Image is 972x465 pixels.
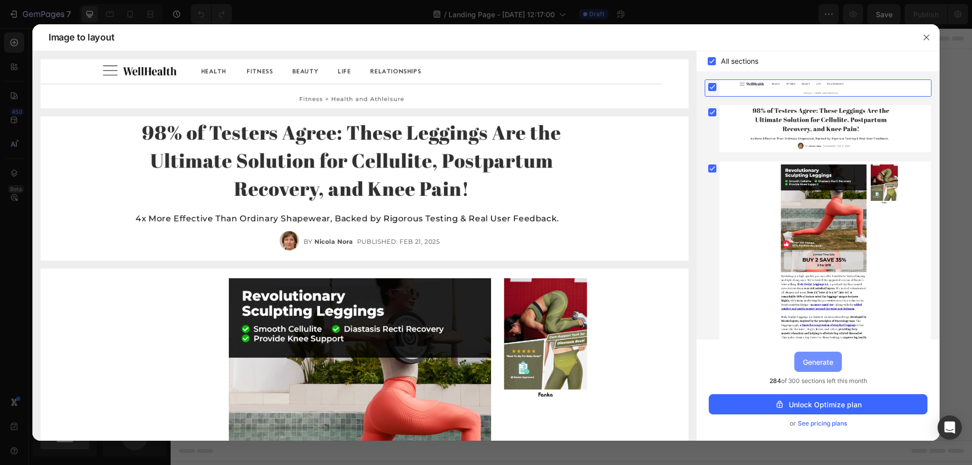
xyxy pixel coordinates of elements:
[775,399,862,410] div: Unlock Optimize plan
[803,357,833,367] div: Generate
[794,352,842,372] button: Generate
[403,241,474,262] button: Add elements
[769,377,781,385] span: 284
[709,394,927,414] button: Unlock Optimize plan
[49,31,114,44] span: Image to layout
[340,221,462,233] div: Start with Sections from sidebar
[709,418,927,429] div: or
[328,241,397,262] button: Add sections
[721,55,758,67] span: All sections
[798,418,847,429] span: See pricing plans
[769,376,867,386] span: of 300 sections left this month
[333,298,469,306] div: Start with Generating from URL or image
[938,415,962,440] div: Open Intercom Messenger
